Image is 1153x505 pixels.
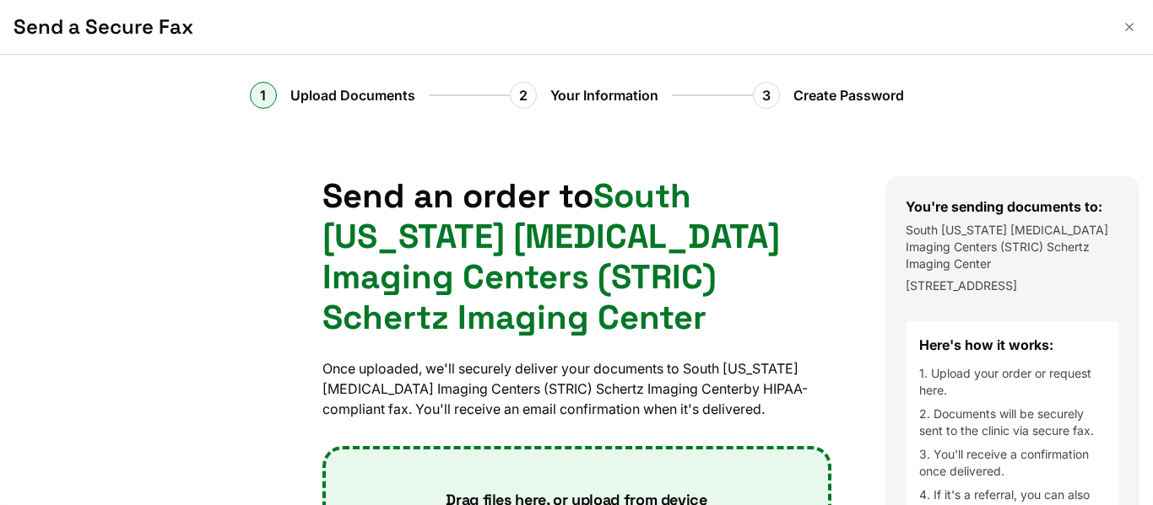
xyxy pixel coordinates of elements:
[753,82,780,109] div: 3
[906,277,1120,294] p: [STREET_ADDRESS]
[919,406,1107,439] li: 2. Documents will be securely sent to the clinic via secure fax.
[510,82,537,109] div: 2
[919,335,1107,355] h4: Here's how it works:
[919,365,1107,399] li: 1. Upload your order or request here.
[906,196,1120,217] h3: You're sending documents to:
[250,82,277,109] div: 1
[919,446,1107,480] li: 3. You'll receive a confirmation once delivered.
[322,358,831,419] p: Once uploaded, we'll securely deliver your documents to South [US_STATE] [MEDICAL_DATA] Imaging C...
[550,85,658,105] span: Your Information
[1119,17,1139,37] button: Close
[322,175,780,339] span: South [US_STATE] [MEDICAL_DATA] Imaging Centers (STRIC) Schertz Imaging Center
[793,85,904,105] span: Create Password
[290,85,415,105] span: Upload Documents
[14,13,1106,40] h1: Send a Secure Fax
[322,176,831,338] h1: Send an order to
[906,222,1120,272] p: South [US_STATE] [MEDICAL_DATA] Imaging Centers (STRIC) Schertz Imaging Center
